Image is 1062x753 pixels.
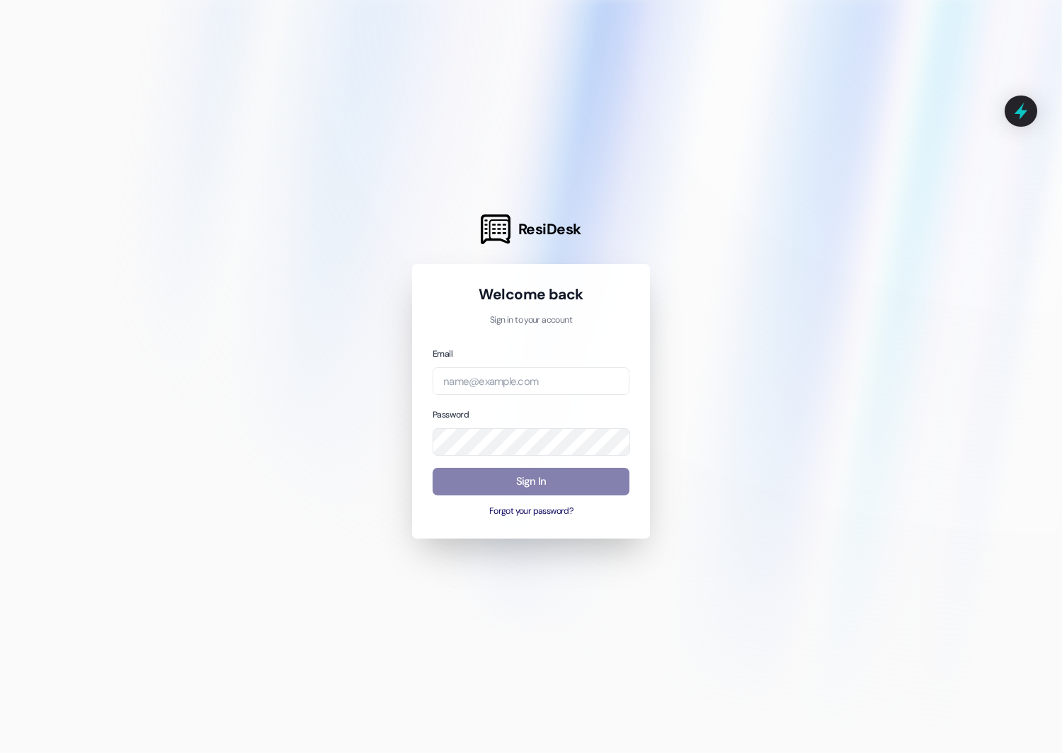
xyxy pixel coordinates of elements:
[433,367,629,395] input: name@example.com
[518,219,581,239] span: ResiDesk
[433,409,469,420] label: Password
[433,468,629,495] button: Sign In
[433,348,452,360] label: Email
[481,214,510,244] img: ResiDesk Logo
[433,314,629,327] p: Sign in to your account
[433,505,629,518] button: Forgot your password?
[433,284,629,304] h1: Welcome back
